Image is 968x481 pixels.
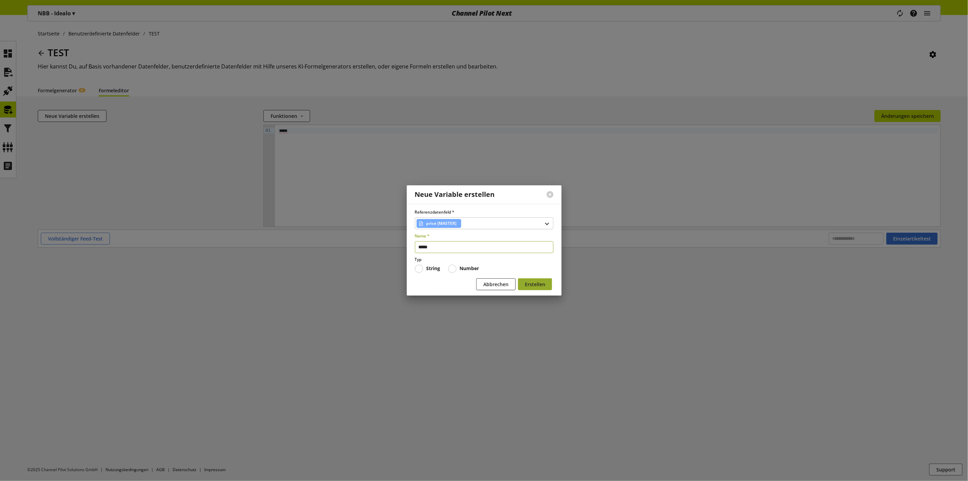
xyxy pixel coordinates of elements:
span: Name * [415,233,430,239]
span: price [MASTER] [426,219,457,228]
b: String [426,265,440,271]
div: Neue Variable erstellen [415,191,495,199]
b: Number [460,265,479,271]
label: Typ [415,257,553,263]
label: Referenzdatenfeld * [415,209,553,215]
span: Erstellen [525,281,545,288]
span: Abbrechen [483,281,509,288]
button: Abbrechen [476,278,516,290]
button: Erstellen [518,278,552,290]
